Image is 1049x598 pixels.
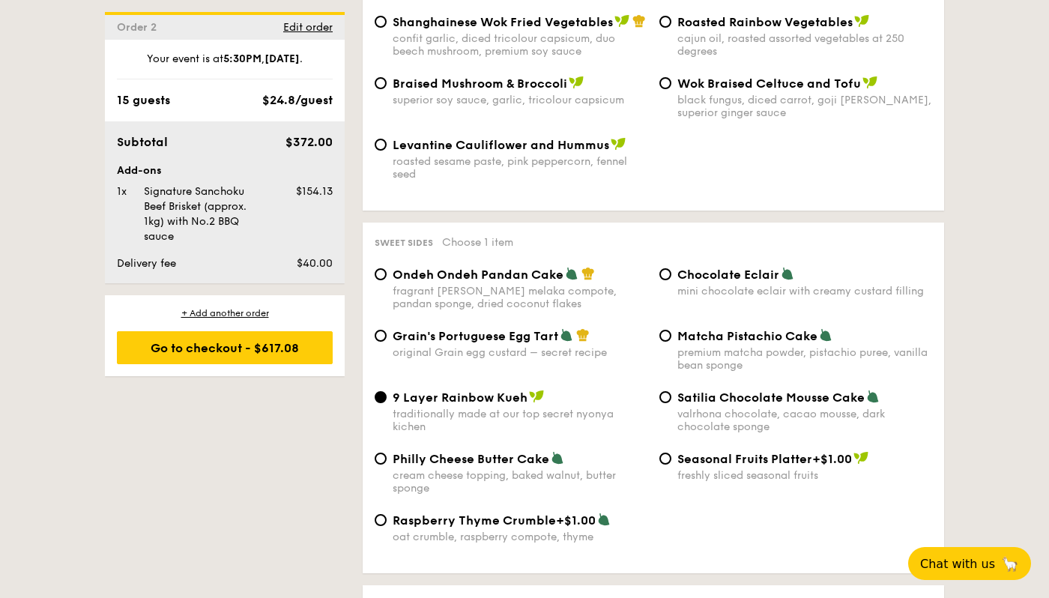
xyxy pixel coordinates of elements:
span: Philly Cheese Butter Cake [393,452,549,466]
span: Chat with us [920,557,995,571]
span: +$1.00 [556,513,596,528]
input: Seasonal Fruits Platter+$1.00freshly sliced seasonal fruits [659,453,671,465]
span: Sweet sides [375,238,433,248]
span: Roasted Rainbow Vegetables [677,15,853,29]
span: Braised Mushroom & Broccoli [393,76,567,91]
input: 9 Layer Rainbow Kuehtraditionally made at our top secret nyonya kichen [375,391,387,403]
input: Ondeh Ondeh Pandan Cakefragrant [PERSON_NAME] melaka compote, pandan sponge, dried coconut flakes [375,268,387,280]
span: $40.00 [297,257,333,270]
span: 🦙 [1001,555,1019,573]
img: icon-vegetarian.fe4039eb.svg [781,267,794,280]
div: superior soy sauce, garlic, tricolour capsicum [393,94,647,106]
span: Edit order [283,21,333,34]
span: Ondeh Ondeh Pandan Cake [393,268,563,282]
img: icon-vegan.f8ff3823.svg [862,76,877,89]
div: fragrant [PERSON_NAME] melaka compote, pandan sponge, dried coconut flakes [393,285,647,310]
img: icon-vegetarian.fe4039eb.svg [819,328,832,342]
input: Braised Mushroom & Broccolisuperior soy sauce, garlic, tricolour capsicum [375,77,387,89]
button: Chat with us🦙 [908,547,1031,580]
img: icon-vegetarian.fe4039eb.svg [551,451,564,465]
input: Philly Cheese Butter Cakecream cheese topping, baked walnut, butter sponge [375,453,387,465]
img: icon-chef-hat.a58ddaea.svg [632,14,646,28]
div: cajun oil, roasted assorted vegetables at 250 degrees [677,32,932,58]
span: Delivery fee [117,257,176,270]
span: $154.13 [296,185,333,198]
span: Choose 1 item [442,236,513,249]
div: $24.8/guest [262,91,333,109]
span: Satilia Chocolate Mousse Cake [677,390,865,405]
input: Levantine Cauliflower and Hummusroasted sesame paste, pink peppercorn, fennel seed [375,139,387,151]
div: original Grain egg custard – secret recipe [393,346,647,359]
input: Shanghainese Wok Fried Vegetablesconfit garlic, diced tricolour capsicum, duo beech mushroom, pre... [375,16,387,28]
span: Order 2 [117,21,163,34]
div: traditionally made at our top secret nyonya kichen [393,408,647,433]
img: icon-vegan.f8ff3823.svg [569,76,584,89]
input: Matcha Pistachio Cakepremium matcha powder, pistachio puree, vanilla bean sponge [659,330,671,342]
div: 15 guests [117,91,170,109]
div: freshly sliced seasonal fruits [677,469,932,482]
div: confit garlic, diced tricolour capsicum, duo beech mushroom, premium soy sauce [393,32,647,58]
span: Subtotal [117,135,168,149]
span: Grain's Portuguese Egg Tart [393,329,558,343]
div: Signature Sanchoku Beef Brisket (approx. 1kg) with No.2 BBQ sauce [138,184,274,244]
span: $372.00 [285,135,333,149]
span: 9 Layer Rainbow Kueh [393,390,527,405]
div: mini chocolate eclair with creamy custard filling [677,285,932,298]
div: Add-ons [117,163,333,178]
div: oat crumble, raspberry compote, thyme [393,531,647,543]
img: icon-vegan.f8ff3823.svg [614,14,629,28]
span: Matcha Pistachio Cake [677,329,817,343]
span: +$1.00 [812,452,852,466]
img: icon-vegan.f8ff3823.svg [854,14,869,28]
div: Go to checkout - $617.08 [117,331,333,364]
div: premium matcha powder, pistachio puree, vanilla bean sponge [677,346,932,372]
img: icon-chef-hat.a58ddaea.svg [581,267,595,280]
img: icon-vegan.f8ff3823.svg [611,137,626,151]
input: Raspberry Thyme Crumble+$1.00oat crumble, raspberry compote, thyme [375,514,387,526]
span: Raspberry Thyme Crumble [393,513,556,528]
img: icon-vegan.f8ff3823.svg [529,390,544,403]
img: icon-vegetarian.fe4039eb.svg [565,267,578,280]
span: Seasonal Fruits Platter [677,452,812,466]
div: + Add another order [117,307,333,319]
img: icon-vegan.f8ff3823.svg [853,451,868,465]
div: roasted sesame paste, pink peppercorn, fennel seed [393,155,647,181]
img: icon-vegetarian.fe4039eb.svg [560,328,573,342]
input: Wok Braised Celtuce and Tofublack fungus, diced carrot, goji [PERSON_NAME], superior ginger sauce [659,77,671,89]
img: icon-chef-hat.a58ddaea.svg [576,328,590,342]
div: cream cheese topping, baked walnut, butter sponge [393,469,647,495]
input: Grain's Portuguese Egg Tartoriginal Grain egg custard – secret recipe [375,330,387,342]
span: Chocolate Eclair [677,268,779,282]
strong: [DATE] [264,52,300,65]
input: Chocolate Eclairmini chocolate eclair with creamy custard filling [659,268,671,280]
div: black fungus, diced carrot, goji [PERSON_NAME], superior ginger sauce [677,94,932,119]
strong: 5:30PM [223,52,262,65]
img: icon-vegetarian.fe4039eb.svg [866,390,880,403]
div: 1x [111,184,138,199]
span: Wok Braised Celtuce and Tofu [677,76,861,91]
div: valrhona chocolate, cacao mousse, dark chocolate sponge [677,408,932,433]
input: Satilia Chocolate Mousse Cakevalrhona chocolate, cacao mousse, dark chocolate sponge [659,391,671,403]
input: Roasted Rainbow Vegetablescajun oil, roasted assorted vegetables at 250 degrees [659,16,671,28]
span: Levantine Cauliflower and Hummus [393,138,609,152]
img: icon-vegetarian.fe4039eb.svg [597,513,611,526]
div: Your event is at , . [117,52,333,79]
span: Shanghainese Wok Fried Vegetables [393,15,613,29]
